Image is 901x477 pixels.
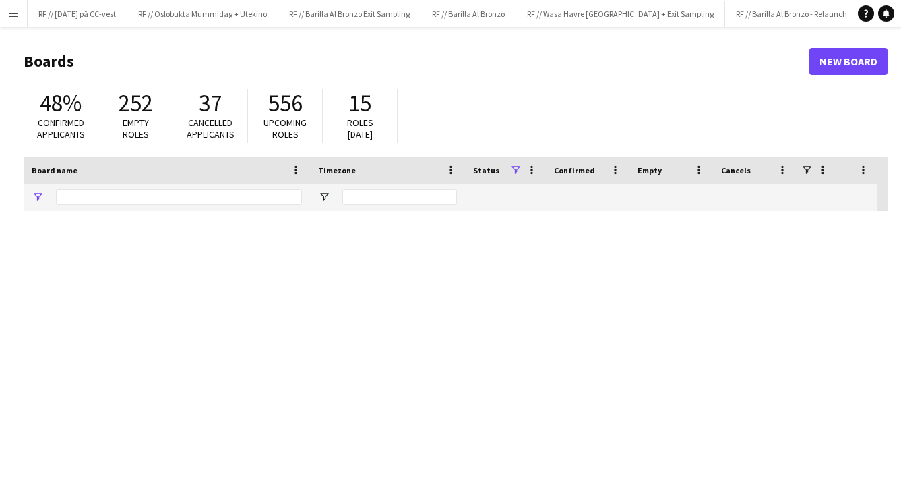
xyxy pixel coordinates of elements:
span: 48% [40,88,82,118]
span: Board name [32,165,77,175]
button: Open Filter Menu [32,191,44,203]
a: New Board [809,48,888,75]
span: Cancelled applicants [187,117,235,140]
button: Open Filter Menu [318,191,330,203]
span: 37 [199,88,222,118]
span: 15 [348,88,371,118]
span: 252 [119,88,153,118]
span: Confirmed [554,165,595,175]
span: Confirmed applicants [37,117,85,140]
h1: Boards [24,51,809,72]
input: Board name Filter Input [56,189,302,205]
button: RF // Wasa Havre [GEOGRAPHIC_DATA] + Exit Sampling [516,1,725,27]
button: RF // Barilla Al Bronzo Exit Sampling [278,1,421,27]
span: Empty roles [123,117,149,140]
button: RF // [DATE] på CC-vest [28,1,127,27]
input: Timezone Filter Input [342,189,457,205]
span: Timezone [318,165,356,175]
button: RF // Oslobukta Mummidag + Utekino [127,1,278,27]
span: Roles [DATE] [347,117,373,140]
span: 556 [268,88,303,118]
button: RF // Barilla Al Bronzo [421,1,516,27]
span: Status [473,165,499,175]
span: Cancels [721,165,751,175]
span: Empty [638,165,662,175]
span: Upcoming roles [263,117,307,140]
button: RF // Barilla Al Bronzo - Relaunch [725,1,859,27]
